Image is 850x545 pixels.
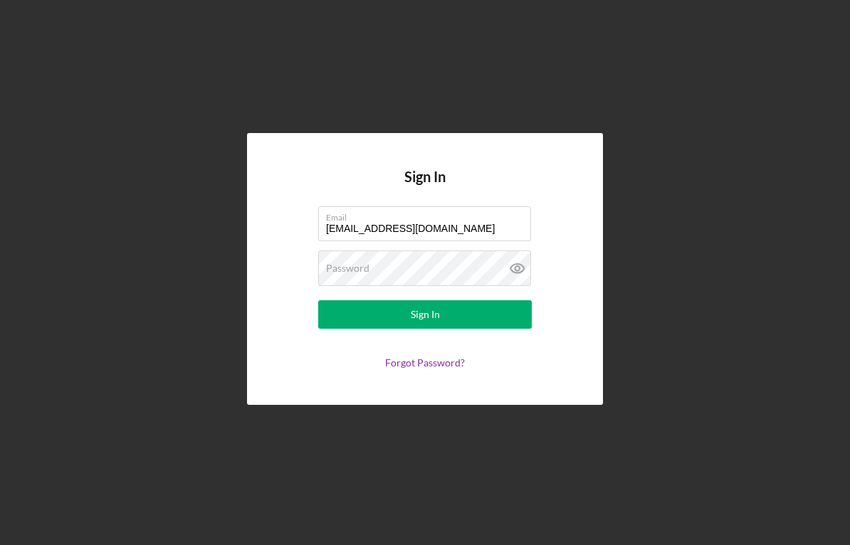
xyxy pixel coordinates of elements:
[326,263,369,274] label: Password
[326,207,531,223] label: Email
[385,356,465,369] a: Forgot Password?
[404,169,446,206] h4: Sign In
[318,300,532,329] button: Sign In
[411,300,440,329] div: Sign In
